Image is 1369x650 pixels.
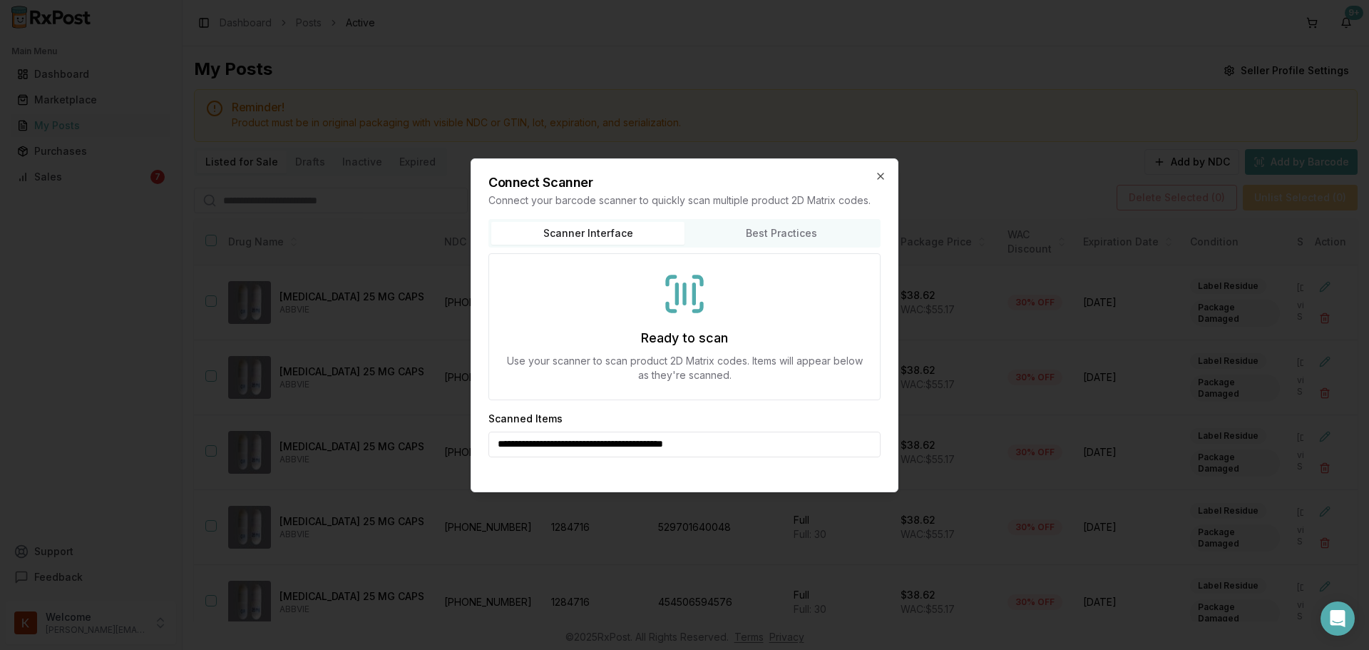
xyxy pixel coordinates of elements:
h2: Connect Scanner [488,176,881,189]
h3: Ready to scan [641,328,728,348]
p: Connect your barcode scanner to quickly scan multiple product 2D Matrix codes. [488,193,881,208]
h3: Scanned Items [488,412,563,426]
button: Best Practices [684,222,878,245]
p: Use your scanner to scan product 2D Matrix codes. Items will appear below as they're scanned. [506,354,863,382]
button: Scanner Interface [491,222,684,245]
